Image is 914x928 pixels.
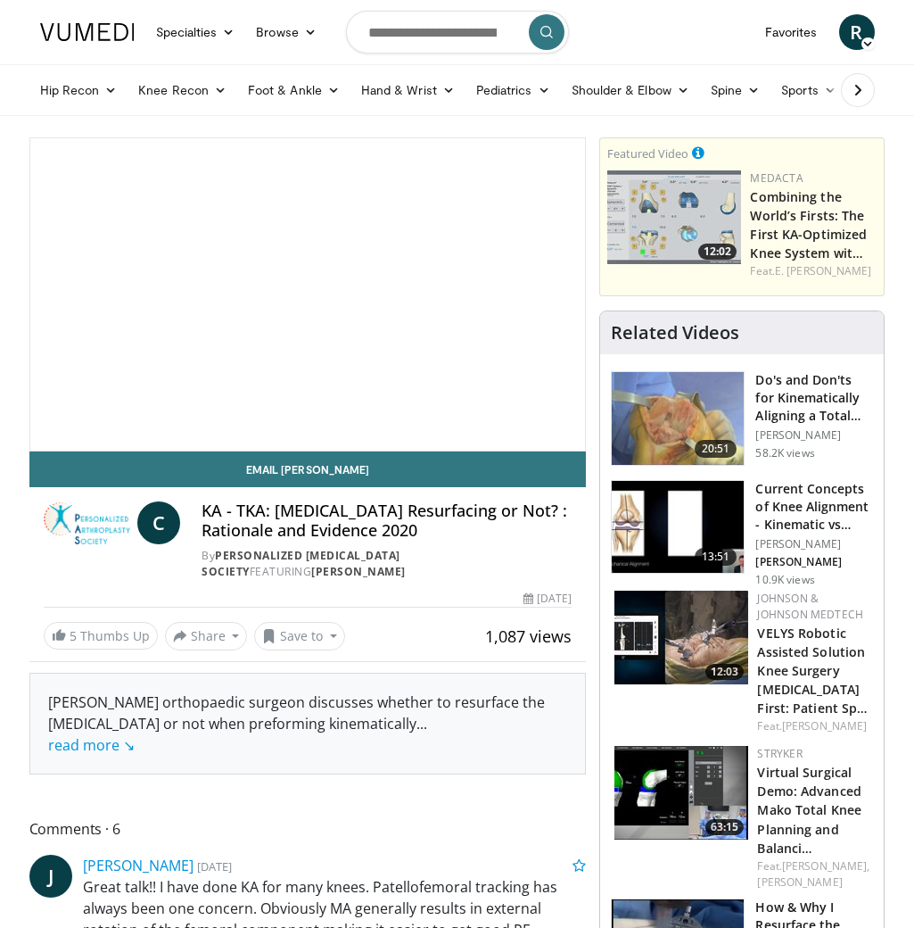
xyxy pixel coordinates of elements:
[700,72,770,108] a: Spine
[237,72,350,108] a: Foot & Ankle
[770,72,847,108] a: Sports
[612,481,744,574] img: ab6dcc5e-23fe-4b2c-862c-91d6e6d499b4.150x105_q85_crop-smart_upscale.jpg
[757,591,863,622] a: Johnson & Johnson MedTech
[29,817,587,841] span: Comments 6
[705,819,744,835] span: 63:15
[614,746,748,840] a: 63:15
[29,452,587,487] a: Email [PERSON_NAME]
[350,72,465,108] a: Hand & Wrist
[755,371,873,425] h3: Do's and Don'ts for Kinematically Aligning a Total Knee Arthroplasty
[40,23,135,41] img: VuMedi Logo
[612,372,744,465] img: howell_knee_1.png.150x105_q85_crop-smart_upscale.jpg
[48,714,427,755] span: ...
[202,548,572,580] div: By FEATURING
[695,548,737,566] span: 13:51
[29,855,72,898] a: J
[611,480,873,587] a: 13:51 Current Concepts of Knee Alignment - Kinematic vs Mechanical vs Func… [PERSON_NAME] [PERSON...
[757,874,842,890] a: [PERSON_NAME]
[245,14,327,50] a: Browse
[70,627,77,644] span: 5
[757,764,861,856] a: Virtual Surgical Demo: Advanced Mako Total Knee Planning and Balanci…
[775,263,872,278] a: E. [PERSON_NAME]
[44,501,131,544] img: Personalized Arthroplasty Society
[757,858,869,891] div: Feat.
[29,72,128,108] a: Hip Recon
[465,72,561,108] a: Pediatrics
[611,322,739,344] h4: Related Videos
[145,14,246,50] a: Specialties
[750,263,877,279] div: Feat.
[755,555,873,569] p: [PERSON_NAME]
[197,858,232,874] small: [DATE]
[755,537,873,551] p: [PERSON_NAME]
[48,692,568,756] div: [PERSON_NAME] orthopaedic surgeon discusses whether to resurface the [MEDICAL_DATA] or not when p...
[750,188,867,261] a: Combining the World’s Firsts: The First KA-Optimized Knee System wit…
[614,746,748,840] img: 7d0c74a0-cfc5-42ec-9f2e-5fcd55f82e8d.150x105_q85_crop-smart_upscale.jpg
[128,72,237,108] a: Knee Recon
[755,446,814,460] p: 58.2K views
[754,14,828,50] a: Favorites
[30,138,586,451] video-js: Video Player
[755,428,873,443] p: [PERSON_NAME]
[757,746,802,761] a: Stryker
[695,440,737,458] span: 20:51
[614,591,748,684] img: abe8434e-c392-4864-8b80-6cc2396b85ec.150x105_q85_crop-smart_upscale.jpg
[165,622,248,650] button: Share
[561,72,700,108] a: Shoulder & Elbow
[83,856,194,875] a: [PERSON_NAME]
[607,170,741,264] img: aaf1b7f9-f888-4d9f-a252-3ca059a0bd02.150x105_q85_crop-smart_upscale.jpg
[254,622,345,650] button: Save to
[757,718,869,734] div: Feat.
[755,573,814,587] p: 10.9K views
[485,626,572,647] span: 1,087 views
[346,11,569,54] input: Search topics, interventions
[757,625,868,717] a: VELYS Robotic Assisted Solution Knee Surgery [MEDICAL_DATA] First: Patient Sp…
[614,591,748,684] a: 12:03
[607,145,688,162] small: Featured Video
[705,664,744,680] span: 12:03
[750,170,803,186] a: Medacta
[755,480,873,534] h3: Current Concepts of Knee Alignment - Kinematic vs Mechanical vs Func…
[202,501,572,540] h4: KA - TKA: [MEDICAL_DATA] Resurfacing or Not? : Rationale and Evidence 2020
[137,501,180,544] a: C
[782,858,869,874] a: [PERSON_NAME],
[202,548,400,579] a: Personalized [MEDICAL_DATA] Society
[311,564,406,579] a: [PERSON_NAME]
[698,244,737,260] span: 12:02
[48,735,135,755] a: read more ↘
[44,622,158,650] a: 5 Thumbs Up
[611,371,873,466] a: 20:51 Do's and Don'ts for Kinematically Aligning a Total Knee Arthroplasty [PERSON_NAME] 58.2K views
[523,591,572,607] div: [DATE]
[782,718,867,733] a: [PERSON_NAME]
[607,170,741,264] a: 12:02
[839,14,875,50] a: R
